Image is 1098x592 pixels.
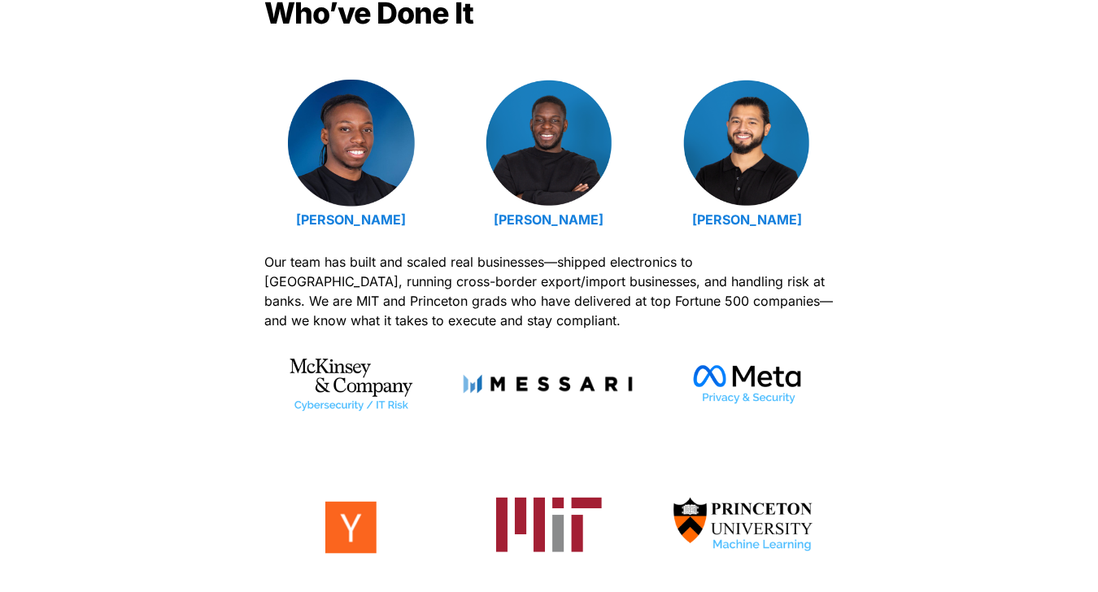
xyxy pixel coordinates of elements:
span: Our team has built and scaled real businesses—shipped electronics to [GEOGRAPHIC_DATA], running c... [264,254,837,329]
a: [PERSON_NAME] [692,211,802,228]
a: [PERSON_NAME] [494,211,603,228]
a: [PERSON_NAME] [296,211,406,228]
